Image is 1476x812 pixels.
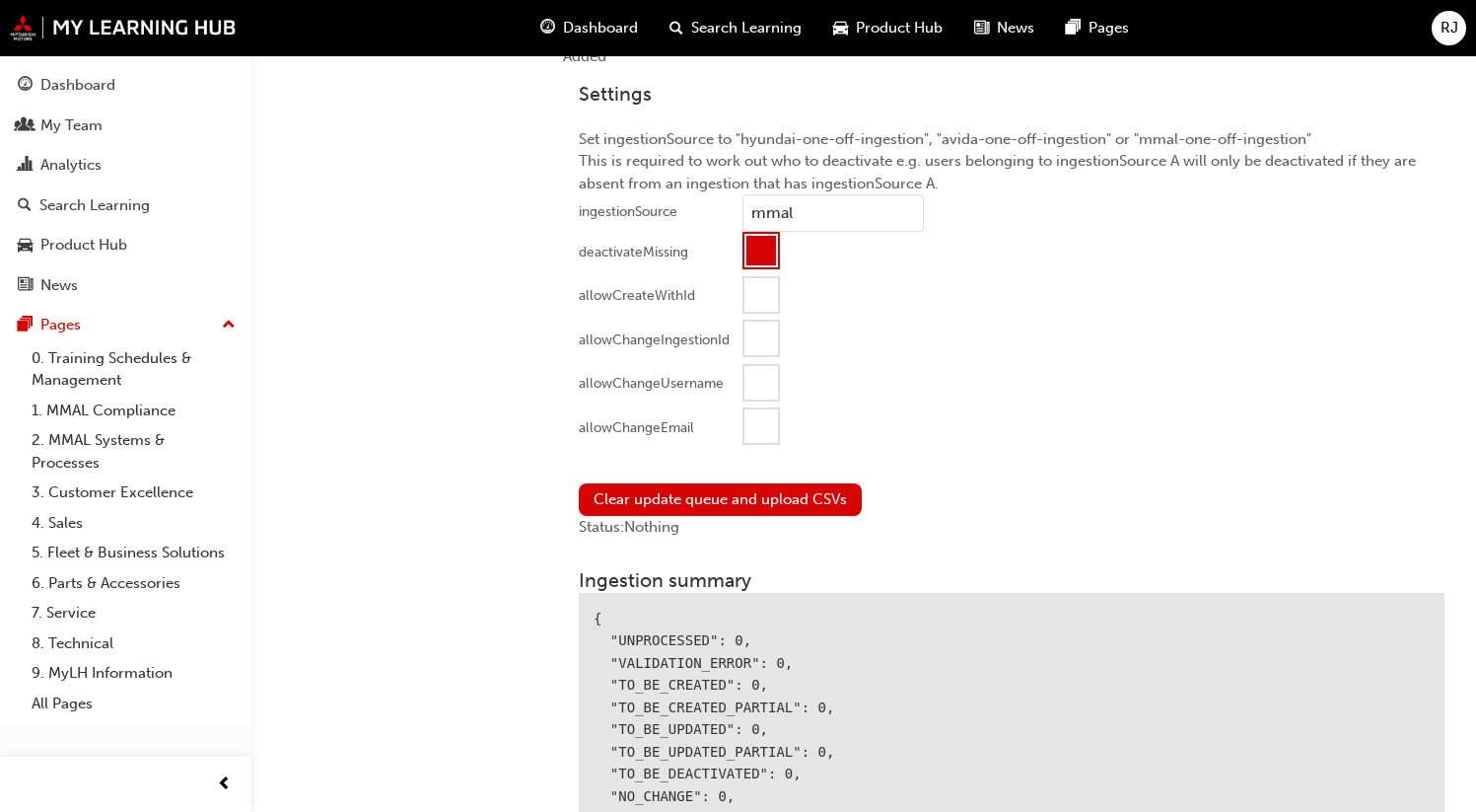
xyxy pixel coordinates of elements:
[817,8,958,48] a: car-iconProduct Hub
[8,63,244,307] button: DashboardMy TeamAnalyticsSearch LearningProduct HubNews
[579,374,724,394] div: allowChangeUsername
[24,478,244,508] a: 3. Customer Excellence
[40,314,81,336] div: Pages
[669,16,683,40] span: search-icon
[40,114,103,137] div: My Team
[24,538,244,568] a: 5. Fleet & Business Solutions
[1089,17,1129,39] span: Pages
[579,202,677,222] div: ingestionSource
[1066,16,1081,40] span: pages-icon
[579,569,1444,592] h3: Ingestion summary
[18,317,33,334] span: pages-icon
[563,67,1460,468] div: Set ingestionSource to "hyundai-one-off-ingestion", "avida-one-off-ingestion" or "mmal-one-off-in...
[24,425,244,478] a: 2. MMAL Systems & Processes
[958,8,1050,48] a: news-iconNews
[24,568,244,599] a: 6. Parts & Accessories
[8,108,244,144] a: My Team
[24,343,244,396] a: 0. Training Schedules & Management
[856,17,943,39] span: Product Hub
[1432,11,1466,45] button: RJ
[24,396,244,426] a: 1. MMAL Compliance
[742,194,924,232] input: ingestionSource
[579,286,695,306] div: allowCreateWithId
[24,689,244,719] a: All Pages
[18,77,33,95] span: guage-icon
[18,237,33,255] span: car-icon
[8,227,244,263] a: Product Hub
[8,67,244,104] a: Dashboard
[654,8,817,48] a: search-iconSearch Learning
[24,508,244,539] a: 4. Sales
[18,117,33,135] span: people-icon
[579,243,688,262] div: deactivateMissing
[579,83,1444,106] h3: Settings
[10,15,237,40] img: mmal
[40,234,127,257] div: Product Hub
[691,17,802,39] span: Search Learning
[579,418,694,438] div: allowChangeEmail
[24,628,244,659] a: 8. Technical
[579,331,730,350] div: allowChangeIngestionId
[18,157,33,175] span: chart-icon
[974,16,989,40] span: news-icon
[217,773,232,797] span: prev-icon
[39,194,150,217] div: Search Learning
[540,16,555,40] span: guage-icon
[8,147,244,184] a: Analytics
[563,17,638,39] span: Dashboard
[18,197,32,215] span: search-icon
[997,17,1034,39] span: News
[1441,17,1458,39] span: RJ
[24,658,244,689] a: 9. MyLH Information
[222,313,236,338] span: up-icon
[525,8,654,48] a: guage-iconDashboard
[40,74,115,97] div: Dashboard
[40,154,102,177] div: Analytics
[579,483,862,516] button: Clear update queue and upload CSVs
[8,307,244,343] button: Pages
[579,516,1444,539] div: Status: Nothing
[563,45,1460,68] div: Added
[24,598,244,628] a: 7. Service
[833,16,848,40] span: car-icon
[1050,8,1145,48] a: pages-iconPages
[18,277,33,295] span: news-icon
[40,274,78,297] div: News
[8,267,244,304] a: News
[8,187,244,224] a: Search Learning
